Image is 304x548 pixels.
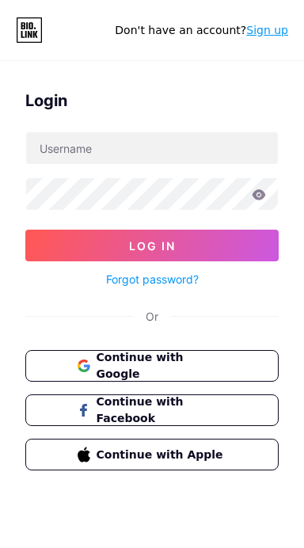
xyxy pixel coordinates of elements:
button: Continue with Google [25,350,279,382]
button: Continue with Facebook [25,394,279,426]
a: Sign up [246,24,288,36]
span: Log In [129,239,176,253]
span: Continue with Facebook [97,394,227,427]
div: Or [146,308,158,325]
div: Login [25,89,279,112]
button: Continue with Apple [25,439,279,470]
input: Username [26,132,278,164]
span: Continue with Apple [97,447,227,463]
a: Forgot password? [106,271,199,287]
span: Continue with Google [97,349,227,382]
div: Don't have an account? [115,22,288,39]
button: Log In [25,230,279,261]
